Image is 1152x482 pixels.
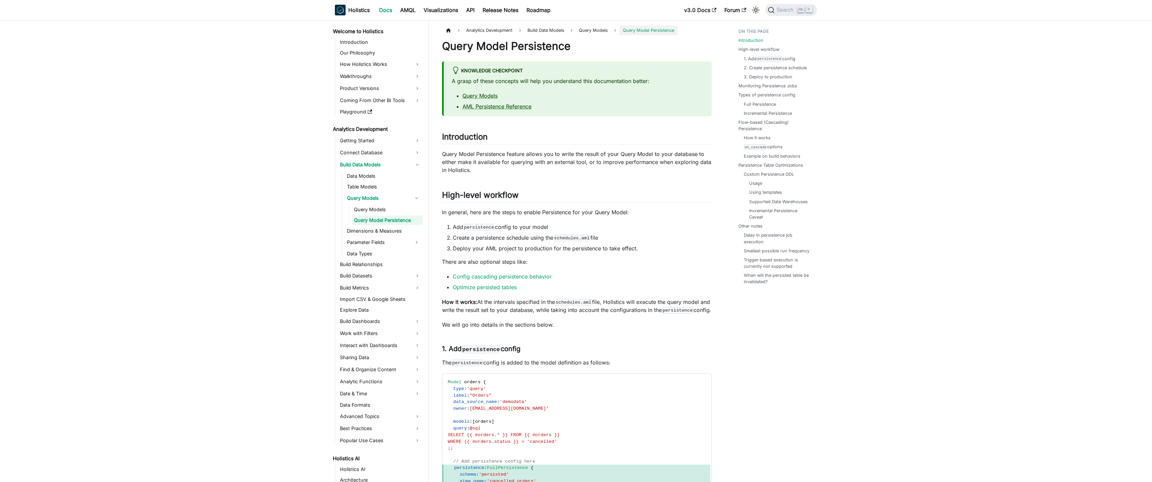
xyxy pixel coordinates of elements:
[338,465,423,474] a: Holistics AI
[442,25,712,35] nav: Breadcrumbs
[331,454,423,463] a: Holistics AI
[738,83,797,89] a: Monitoring Persistence Jobs
[338,295,423,304] a: Import CSV & Google Sheets
[555,299,592,306] code: schedules.aml
[345,226,423,236] a: Dimensions & Measures
[475,419,492,424] span: orders
[442,25,455,35] a: Home page
[806,7,812,13] kbd: K
[750,5,761,15] button: Switch between dark and light mode (currently light mode)
[720,5,750,15] a: Forum
[476,472,479,477] span: :
[460,472,476,477] span: schema
[451,359,483,366] code: persistence
[738,46,779,53] a: High-level workflow
[492,419,494,424] span: ]
[479,5,522,15] a: Release Notes
[448,439,557,444] span: WHERE {{ #orders.status }} = 'cancelled'
[338,95,423,106] a: Coming From Other BI Tools
[442,190,712,203] h2: High-level workflow
[749,189,782,195] a: Using templates
[472,419,475,424] span: [
[744,56,795,62] a: 1. Addpersistenceconfig
[744,101,776,107] a: Full Persistence
[442,298,712,314] p: At the intervals specified in the file, Holistics will execute the query model and write the resu...
[442,321,712,329] p: We will go into details in the sections below.
[448,446,453,451] span: ;;
[744,110,792,116] a: Incremental Persistence
[442,150,712,174] p: Query Model Persistence feature allows you to write the result of your Query Model to your databa...
[738,92,795,98] a: Types of persistence config
[531,465,533,470] span: {
[479,472,509,477] span: 'persisted'
[744,135,771,141] a: How it works
[744,248,809,254] a: Smallest possible run frequency
[420,5,462,15] a: Visualizations
[453,426,467,431] span: query
[744,153,800,159] a: Example on build behaviors
[338,283,423,293] a: Build Metrics
[553,235,590,241] code: schedules.aml
[579,28,608,33] span: Query Models
[738,223,763,229] a: Other notes
[463,25,516,35] span: Analytics Development
[345,249,423,258] a: Data Types
[744,272,810,285] a: When will the persisted table be invalidated?
[470,419,472,424] span: :
[744,74,792,80] a: 3. Deploy to production
[411,193,423,204] button: Collapse sidebar category 'Query Models'
[335,5,346,15] img: Holistics
[738,162,803,168] a: Persistence Table Optimizations
[338,376,423,387] a: Analytic Functions
[744,65,807,71] a: 2. Create persistence schedule
[338,159,423,170] a: Build Data Models
[775,7,798,13] span: Search
[453,419,470,424] span: models
[757,56,782,62] code: persistence
[487,465,528,470] span: FullPersistence
[744,257,810,269] a: Trigger-based execution is currently not supported
[338,270,423,281] a: Build Datasets
[352,216,423,225] a: Query Model Persistence
[442,258,712,266] p: There are also optional steps like:
[338,411,423,422] a: Advanced Topics
[738,119,813,132] a: Flow-based (Cascading) Persistence
[453,386,464,391] span: type
[744,171,794,177] a: Custom Persistence DDL
[338,400,423,410] a: Data Formats
[744,144,767,150] code: on_cascade
[338,328,423,339] a: Work with Filters
[396,5,420,15] a: AMQL
[470,406,549,411] span: [EMAIL_ADDRESS][DOMAIN_NAME]'
[338,352,423,363] a: Sharing Data
[452,77,704,85] p: A grasp of these concepts will help you understand this documentation better:
[462,5,479,15] a: API
[462,92,498,99] a: Query Models
[749,208,808,220] a: Incremental Persistence Caveat
[453,273,552,280] a: Config cascading persistence behavior
[442,299,477,305] strong: How it works:
[500,399,527,404] span: 'demodata'
[338,107,423,116] a: Playground
[442,358,712,367] p: The config is added to the model definition as follows:
[338,48,423,58] a: Our Philosophy
[453,244,712,252] li: Deploy your AML project to production for the persistence to take effect.
[338,305,423,315] a: Explore Data
[453,284,517,291] a: Optimize persisted tables
[352,205,423,214] a: Query Models
[464,386,467,391] span: :
[522,5,555,15] a: Roadmap
[744,144,783,150] a: on_cascadeoptions
[744,232,810,245] a: Delay in persistence job execution
[442,208,712,216] p: In general, here are the steps to enable Persistence for your Query Model:
[454,465,484,470] span: persistence
[453,234,712,242] li: Create a persistence schedule using the file
[331,125,423,134] a: Analytics Development
[524,25,568,35] span: Build Data Models
[453,223,712,231] li: Add config to your model
[467,386,486,391] span: 'query'
[338,388,423,399] a: Date & Time
[463,224,495,231] code: persistence
[345,182,423,191] a: Table Models
[328,20,429,482] nav: Docs sidebar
